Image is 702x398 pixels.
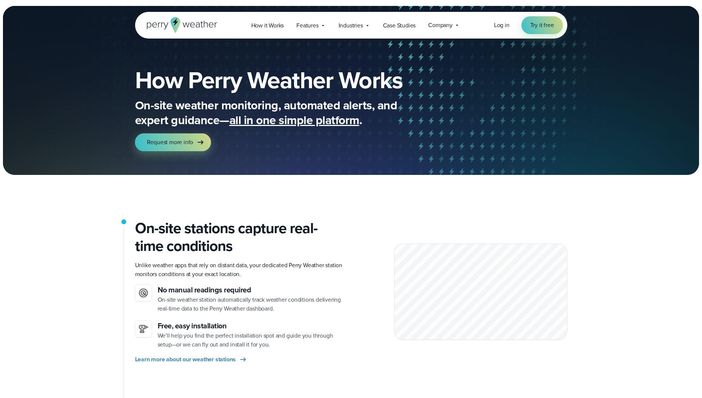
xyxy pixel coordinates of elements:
[135,133,211,151] a: Request more info
[494,21,510,30] a: Log in
[135,219,345,255] h2: On-site stations capture real-time conditions
[296,21,318,30] span: Features
[383,21,416,30] span: Case Studies
[494,21,510,29] span: Log in
[428,21,453,30] span: Company
[158,321,345,331] h3: Free, easy installation
[158,295,345,313] p: On-site weather station automatically track weather conditions delivering real-time data to the P...
[135,98,431,127] p: On-site weather monitoring, automated alerts, and expert guidance— .
[521,16,563,34] a: Try it free
[135,261,345,279] p: Unlike weather apps that rely on distant data, your dedicated Perry Weather station monitors cond...
[339,21,363,30] span: Industries
[158,285,345,295] h3: No manual readings required
[530,21,554,30] span: Try it free
[135,68,456,92] h1: How Perry Weather Works
[158,331,345,349] p: We’ll help you find the perfect installation spot and guide you through setup—or we can fly out a...
[135,355,236,364] span: Learn more about our weather stations
[251,21,284,30] span: How it Works
[229,111,359,129] span: all in one simple platform
[147,138,194,147] span: Request more info
[135,355,248,364] a: Learn more about our weather stations
[377,18,422,33] a: Case Studies
[245,18,290,33] a: How it Works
